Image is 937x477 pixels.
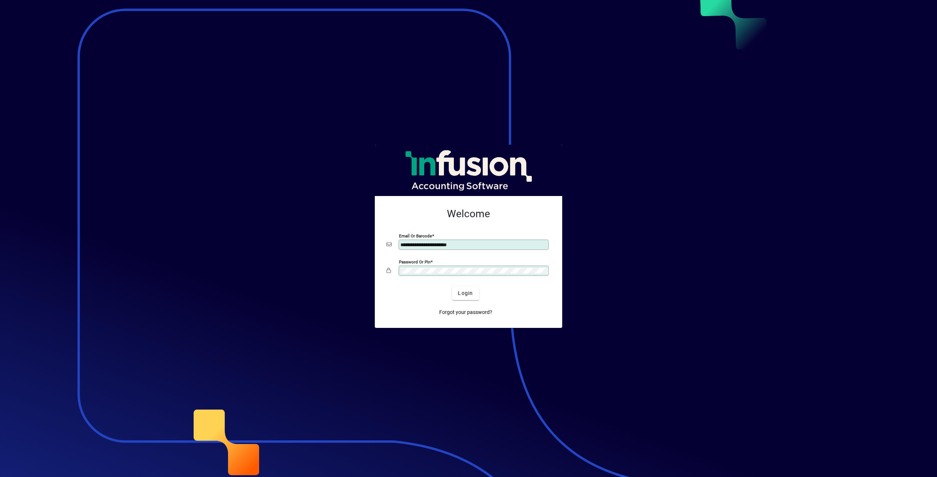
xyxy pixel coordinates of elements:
[399,233,432,238] mat-label: Email or Barcode
[458,289,473,297] span: Login
[399,259,430,264] mat-label: Password or Pin
[436,306,495,319] a: Forgot your password?
[452,287,479,300] button: Login
[439,308,492,316] span: Forgot your password?
[387,208,550,220] h2: Welcome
